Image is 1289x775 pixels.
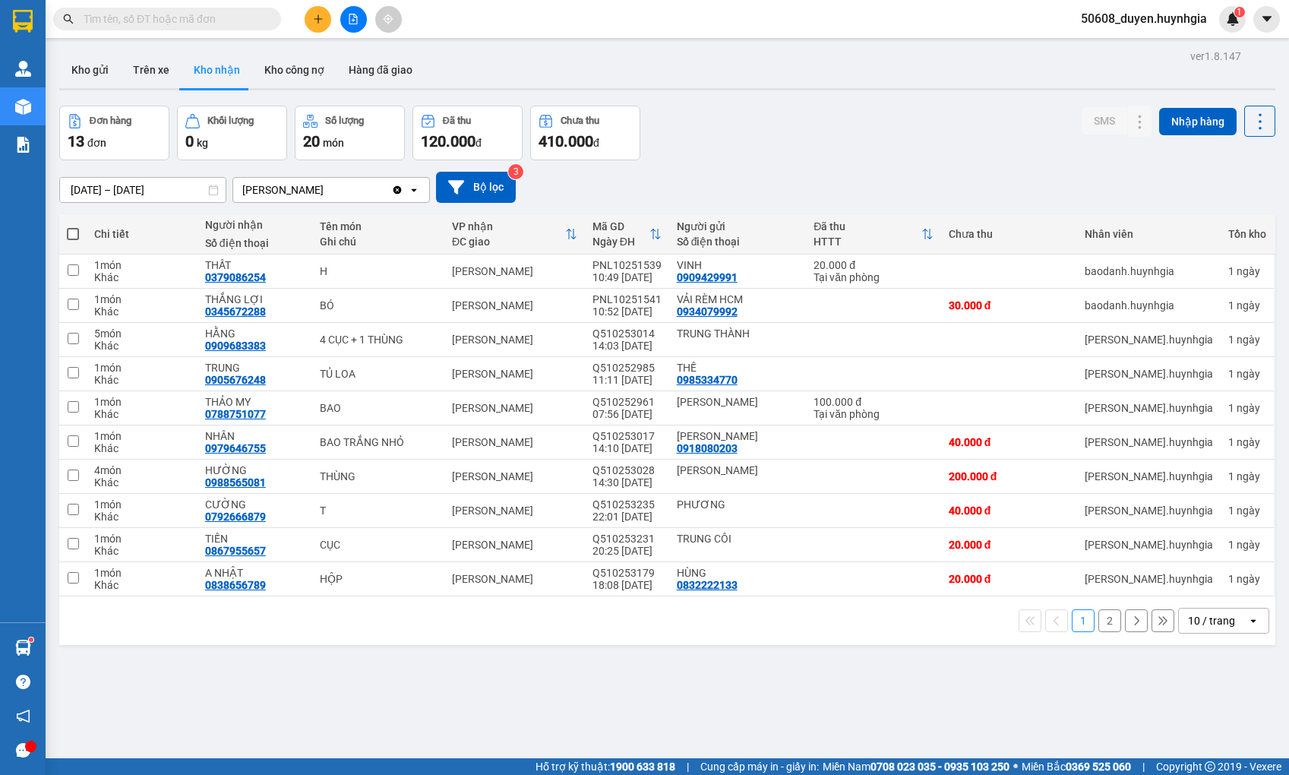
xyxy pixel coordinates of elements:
[1237,470,1260,482] span: ngày
[177,106,287,160] button: Khối lượng0kg
[814,236,921,248] div: HTTT
[592,259,662,271] div: PNL10251539
[1085,470,1213,482] div: nguyen.huynhgia
[1237,539,1260,551] span: ngày
[949,299,1069,312] div: 30.000 đ
[205,476,266,489] div: 0988565081
[1069,9,1219,28] span: 50608_duyen.huynhgia
[1228,299,1266,312] div: 1
[1190,48,1241,65] div: ver 1.8.147
[94,545,190,557] div: Khác
[94,293,190,305] div: 1 món
[15,99,31,115] img: warehouse-icon
[94,374,190,386] div: Khác
[677,533,799,545] div: TRUNG CÔI
[1159,108,1237,135] button: Nhập hàng
[336,52,425,88] button: Hàng đã giao
[1228,265,1266,277] div: 1
[320,368,437,380] div: TỦ LOA
[592,498,662,511] div: Q510253235
[452,265,577,277] div: [PERSON_NAME]
[205,340,266,352] div: 0909683383
[949,436,1069,448] div: 40.000 đ
[452,402,577,414] div: [PERSON_NAME]
[677,220,799,232] div: Người gửi
[677,498,799,511] div: PHƯƠNG
[814,408,934,420] div: Tại văn phòng
[94,259,190,271] div: 1 món
[561,115,599,126] div: Chưa thu
[320,334,437,346] div: 4 CỤC + 1 THÙNG
[1013,764,1018,770] span: ⚪️
[949,539,1069,551] div: 20.000 đ
[1085,228,1213,240] div: Nhân viên
[1228,539,1266,551] div: 1
[592,293,662,305] div: PNL10251541
[1260,12,1274,26] span: caret-down
[1085,265,1213,277] div: baodanh.huynhgia
[303,132,320,150] span: 20
[320,539,437,551] div: CỤC
[436,172,516,203] button: Bộ lọc
[677,271,738,283] div: 0909429991
[320,299,437,312] div: BÓ
[1188,613,1235,628] div: 10 / trang
[592,464,662,476] div: Q510253028
[1228,402,1266,414] div: 1
[1085,402,1213,414] div: nguyen.huynhgia
[1253,6,1280,33] button: caret-down
[1066,761,1131,773] strong: 0369 525 060
[452,299,577,312] div: [PERSON_NAME]
[444,214,585,255] th: Toggle SortBy
[94,362,190,374] div: 1 món
[452,368,577,380] div: [PERSON_NAME]
[1085,368,1213,380] div: nguyen.huynhgia
[242,182,324,198] div: [PERSON_NAME]
[592,511,662,523] div: 22:01 [DATE]
[1085,299,1213,312] div: baodanh.huynhgia
[205,219,305,231] div: Người nhận
[84,11,263,27] input: Tìm tên, số ĐT hoặc mã đơn
[94,533,190,545] div: 1 món
[94,340,190,352] div: Khác
[205,579,266,591] div: 0838656789
[592,340,662,352] div: 14:03 [DATE]
[1085,505,1213,517] div: nguyen.huynhgia
[408,184,420,196] svg: open
[94,408,190,420] div: Khác
[205,498,305,511] div: CƯỜNG
[63,14,74,24] span: search
[814,220,921,232] div: Đã thu
[94,430,190,442] div: 1 món
[452,334,577,346] div: [PERSON_NAME]
[325,182,327,198] input: Selected Cam Đức.
[323,137,344,149] span: món
[592,533,662,545] div: Q510253231
[421,132,475,150] span: 120.000
[592,362,662,374] div: Q510252985
[16,709,30,723] span: notification
[1228,436,1266,448] div: 1
[320,265,437,277] div: H
[592,305,662,318] div: 10:52 [DATE]
[94,464,190,476] div: 4 món
[15,640,31,656] img: warehouse-icon
[592,442,662,454] div: 14:10 [DATE]
[197,137,208,149] span: kg
[320,573,437,585] div: HỘP
[295,106,405,160] button: Số lượng20món
[1234,7,1245,17] sup: 1
[700,758,819,775] span: Cung cấp máy in - giấy in:
[121,52,182,88] button: Trên xe
[677,259,799,271] div: VINH
[94,327,190,340] div: 5 món
[592,271,662,283] div: 10:49 [DATE]
[15,61,31,77] img: warehouse-icon
[823,758,1009,775] span: Miền Nam
[452,220,565,232] div: VP nhận
[94,305,190,318] div: Khác
[1228,334,1266,346] div: 1
[205,511,266,523] div: 0792666879
[182,52,252,88] button: Kho nhận
[539,132,593,150] span: 410.000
